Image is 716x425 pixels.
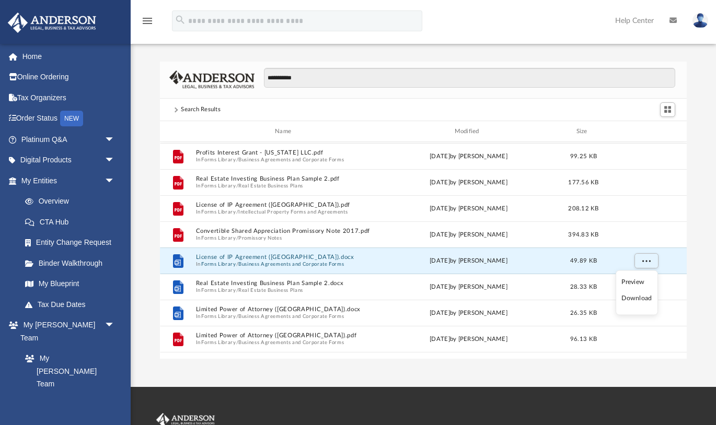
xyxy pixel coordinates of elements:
[621,293,652,304] li: Download
[141,20,154,27] a: menu
[196,339,375,346] span: In
[5,13,99,33] img: Anderson Advisors Platinum Portal
[201,209,236,216] button: Forms Library
[570,284,597,290] span: 28.33 KB
[175,14,186,26] i: search
[105,170,125,192] span: arrow_drop_down
[7,108,131,129] a: Order StatusNEW
[15,294,131,315] a: Tax Due Dates
[379,335,558,344] div: [DATE] by [PERSON_NAME]
[7,315,125,348] a: My [PERSON_NAME] Teamarrow_drop_down
[238,339,344,346] button: Business Agreements and Corporate Forms
[238,209,348,216] button: Intellectual Property Forms and Agreements
[15,232,131,253] a: Entity Change Request
[238,313,344,320] button: Business Agreements and Corporate Forms
[201,183,236,190] button: Forms Library
[7,87,131,108] a: Tax Organizers
[379,309,558,318] div: [DATE] by [PERSON_NAME]
[568,180,598,185] span: 177.56 KB
[568,232,598,238] span: 394.83 KB
[236,157,238,163] span: /
[201,157,236,163] button: Forms Library
[196,202,375,209] button: License of IP Agreement ([GEOGRAPHIC_DATA]).pdf
[379,178,558,187] div: [DATE] by [PERSON_NAME]
[616,270,658,315] ul: More options
[105,129,125,150] span: arrow_drop_down
[105,150,125,171] span: arrow_drop_down
[379,282,558,292] div: [DATE] by [PERSON_NAME]
[379,256,558,266] div: [DATE] by [PERSON_NAME]
[201,287,236,294] button: Forms Library
[196,333,375,339] button: Limited Power of Attorney ([GEOGRAPHIC_DATA]).pdf
[236,209,238,216] span: /
[7,129,131,150] a: Platinum Q&Aarrow_drop_down
[379,204,558,214] div: [DATE] by [PERSON_NAME]
[563,127,605,136] div: Size
[238,261,344,268] button: Business Agreements and Corporate Forms
[7,170,131,191] a: My Entitiesarrow_drop_down
[236,313,238,320] span: /
[60,111,83,126] div: NEW
[570,154,597,159] span: 99.25 KB
[196,228,375,235] button: Convertible Shared Appreciation Promissory Note 2017.pdf
[196,261,375,268] span: In
[379,152,558,161] div: [DATE] by [PERSON_NAME]
[196,306,375,313] button: Limited Power of Attorney ([GEOGRAPHIC_DATA]).docx
[195,127,375,136] div: Name
[105,315,125,336] span: arrow_drop_down
[181,105,221,114] div: Search Results
[15,274,125,294] a: My Blueprint
[570,336,597,342] span: 96.13 KB
[238,183,303,190] button: Real Estate Business Plans
[7,67,131,88] a: Online Ordering
[570,258,597,264] span: 49.89 KB
[141,15,154,27] i: menu
[238,235,282,242] button: Promissory Notes
[236,287,238,294] span: /
[160,142,687,359] div: grid
[236,261,238,268] span: /
[196,209,375,216] span: In
[196,176,375,183] button: Real Estate Investing Business Plan Sample 2.pdf
[15,253,131,274] a: Binder Walkthrough
[621,276,652,287] li: Preview
[7,46,131,67] a: Home
[201,313,236,320] button: Forms Library
[196,150,375,157] button: Profits Interest Grant - [US_STATE] LLC.pdf
[236,183,238,190] span: /
[196,313,375,320] span: In
[201,235,236,242] button: Forms Library
[15,348,120,395] a: My [PERSON_NAME] Team
[196,280,375,287] button: Real Estate Investing Business Plan Sample 2.docx
[379,127,558,136] div: Modified
[570,310,597,316] span: 26.35 KB
[165,127,191,136] div: id
[238,287,303,294] button: Real Estate Business Plans
[196,254,375,261] button: License of IP Agreement ([GEOGRAPHIC_DATA]).docx
[264,68,675,88] input: Search files and folders
[236,339,238,346] span: /
[568,206,598,211] span: 208.12 KB
[196,235,375,242] span: In
[7,150,131,171] a: Digital Productsarrow_drop_down
[15,211,131,232] a: CTA Hub
[15,191,131,212] a: Overview
[196,157,375,163] span: In
[692,13,708,28] img: User Pic
[609,127,682,136] div: id
[379,230,558,240] div: [DATE] by [PERSON_NAME]
[660,102,676,117] button: Switch to Grid View
[236,235,238,242] span: /
[196,287,375,294] span: In
[238,157,344,163] button: Business Agreements and Corporate Forms
[201,261,236,268] button: Forms Library
[196,183,375,190] span: In
[634,253,659,269] button: More options
[201,339,236,346] button: Forms Library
